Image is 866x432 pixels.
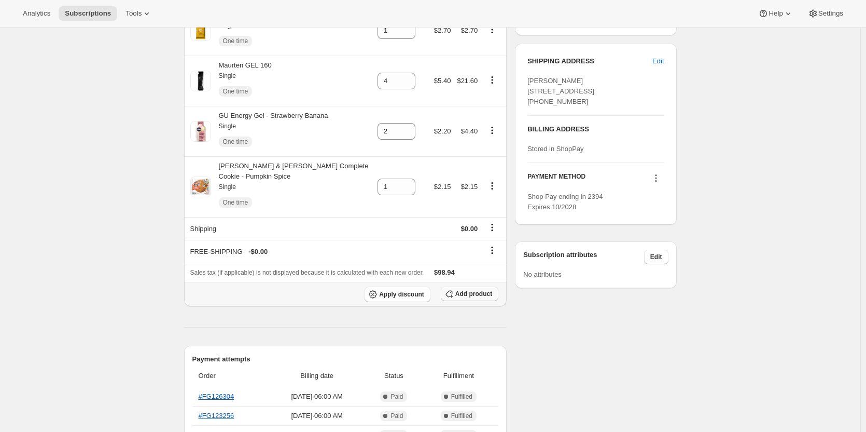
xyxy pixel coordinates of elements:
button: Product actions [484,180,500,192]
span: [DATE] · 06:00 AM [271,411,362,421]
span: [PERSON_NAME] [STREET_ADDRESS] [PHONE_NUMBER] [527,77,594,105]
span: Billing date [271,371,362,381]
span: Shop Pay ending in 2394 Expires 10/2028 [527,193,603,211]
span: Edit [652,56,664,66]
span: $0.00 [461,225,478,233]
span: - $0.00 [248,247,268,257]
span: No attributes [523,271,562,278]
span: One time [223,198,248,207]
span: $2.70 [461,26,478,34]
img: product img [190,121,211,142]
span: Add product [455,290,492,298]
th: Order [192,365,268,387]
span: $21.60 [457,77,478,85]
span: Fulfilled [451,393,472,401]
div: KiZE Bar - Peanut Butter Honey [211,10,314,51]
span: $5.40 [434,77,451,85]
small: Single [219,72,236,79]
span: $2.70 [434,26,451,34]
span: [DATE] · 06:00 AM [271,392,362,402]
img: product img [190,71,211,91]
h3: SHIPPING ADDRESS [527,56,652,66]
span: $2.15 [434,183,451,191]
div: GU Energy Gel - Strawberry Banana [211,111,328,152]
small: Single [219,183,236,191]
button: Product actions [484,125,500,136]
h2: Payment attempts [192,354,499,365]
h3: Subscription attributes [523,250,644,264]
button: Product actions [484,24,500,35]
button: Help [752,6,799,21]
span: Sales tax (if applicable) is not displayed because it is calculated with each new order. [190,269,424,276]
span: Subscriptions [65,9,111,18]
div: Maurten GEL 160 [211,60,272,102]
a: #FG126304 [199,393,234,400]
span: $2.20 [434,127,451,135]
span: Apply discount [379,290,424,299]
div: [PERSON_NAME] & [PERSON_NAME] Complete Cookie - Pumpkin Spice [211,161,372,213]
span: $2.15 [461,183,478,191]
span: Status [369,371,418,381]
span: $98.94 [434,268,455,276]
th: Shipping [184,217,375,240]
button: Shipping actions [484,222,500,233]
small: Single [219,123,236,130]
h3: BILLING ADDRESS [527,124,664,134]
button: Apply discount [365,287,430,302]
button: Analytics [17,6,57,21]
button: Edit [646,53,670,70]
span: Paid [390,412,403,420]
h3: PAYMENT METHOD [527,172,585,186]
span: $4.40 [461,127,478,135]
div: FREE-SHIPPING [190,247,478,257]
span: Tools [125,9,142,18]
button: Tools [119,6,158,21]
button: Edit [644,250,668,264]
span: Help [769,9,783,18]
span: One time [223,37,248,45]
span: Fulfilled [451,412,472,420]
img: product img [190,177,211,197]
span: Settings [818,9,843,18]
button: Subscriptions [59,6,117,21]
span: Paid [390,393,403,401]
span: One time [223,87,248,96]
button: Add product [441,287,498,301]
button: Product actions [484,74,500,86]
span: Edit [650,253,662,261]
span: Stored in ShopPay [527,145,583,153]
button: Settings [802,6,849,21]
span: Analytics [23,9,50,18]
span: Fulfillment [425,371,493,381]
a: #FG123256 [199,412,234,420]
span: One time [223,138,248,146]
